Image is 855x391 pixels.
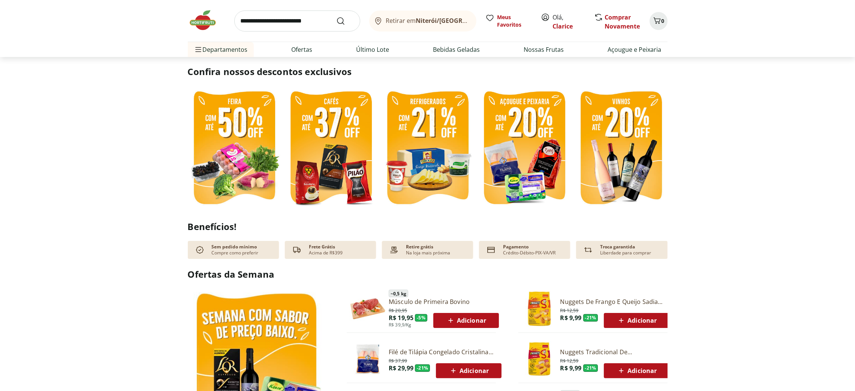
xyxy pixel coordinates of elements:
[389,306,407,314] span: R$ 20,95
[194,244,206,256] img: check
[583,364,598,372] span: - 21 %
[553,22,573,30] a: Clarice
[650,12,668,30] button: Carrinho
[521,291,557,327] img: Nuggets de Frango e Queijo Sadia 300g
[188,66,668,78] h2: Confira nossos descontos exclusivos
[389,364,413,372] span: R$ 29,99
[560,314,582,322] span: R$ 9,99
[356,45,389,54] a: Último Lote
[309,250,343,256] p: Acima de R$399
[212,250,259,256] p: Compre como preferir
[617,316,657,325] span: Adicionar
[449,366,489,375] span: Adicionar
[560,306,579,314] span: R$ 12,59
[234,11,360,32] input: search
[194,41,248,59] span: Departamentos
[194,41,203,59] button: Menu
[604,313,669,328] button: Adicionar
[389,290,408,297] span: ~ 0,5 kg
[416,17,501,25] b: Niterói/[GEOGRAPHIC_DATA]
[560,364,582,372] span: R$ 9,99
[446,316,486,325] span: Adicionar
[600,250,651,256] p: Liberdade para comprar
[503,250,556,256] p: Crédito-Débito-PIX-VA/VR
[433,313,499,328] button: Adicionar
[188,9,225,32] img: Hortifruti
[188,87,281,211] img: feira
[369,11,476,32] button: Retirar emNiterói/[GEOGRAPHIC_DATA]
[608,45,662,54] a: Açougue e Peixaria
[436,363,502,378] button: Adicionar
[485,244,497,256] img: card
[575,87,668,211] img: vinhos
[350,291,386,327] img: Músculo de Primeira Bovino
[497,14,532,29] span: Meus Favoritos
[386,17,469,24] span: Retirar em
[406,250,450,256] p: Na loja mais próxima
[415,364,430,372] span: - 21 %
[433,45,480,54] a: Bebidas Geladas
[662,17,665,24] span: 0
[389,314,413,322] span: R$ 19,95
[560,356,579,364] span: R$ 12,59
[605,13,640,30] a: Comprar Novamente
[406,244,433,250] p: Retire grátis
[285,87,377,211] img: café
[381,87,474,211] img: refrigerados
[291,244,303,256] img: truck
[503,244,529,250] p: Pagamento
[617,366,657,375] span: Adicionar
[292,45,313,54] a: Ofertas
[188,268,668,281] h2: Ofertas da Semana
[350,341,386,377] img: Filé de Tilápia Congelado Cristalina 400g
[389,356,407,364] span: R$ 37,99
[389,298,499,306] a: Músculo de Primeira Bovino
[553,13,586,31] span: Olá,
[212,244,257,250] p: Sem pedido mínimo
[309,244,335,250] p: Frete Grátis
[583,314,598,322] span: - 21 %
[582,244,594,256] img: Devolução
[336,17,354,26] button: Submit Search
[388,244,400,256] img: payment
[560,298,670,306] a: Nuggets De Frango E Queijo Sadia 300G
[600,244,635,250] p: Troca garantida
[560,348,670,356] a: Nuggets Tradicional De [PERSON_NAME] - 300G
[389,348,502,356] a: Filé de Tilápia Congelado Cristalina 400g
[415,314,427,322] span: - 5 %
[188,221,668,232] h2: Benefícios!
[524,45,564,54] a: Nossas Frutas
[478,87,571,211] img: resfriados
[485,14,532,29] a: Meus Favoritos
[604,363,669,378] button: Adicionar
[389,322,412,328] span: R$ 39,9/Kg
